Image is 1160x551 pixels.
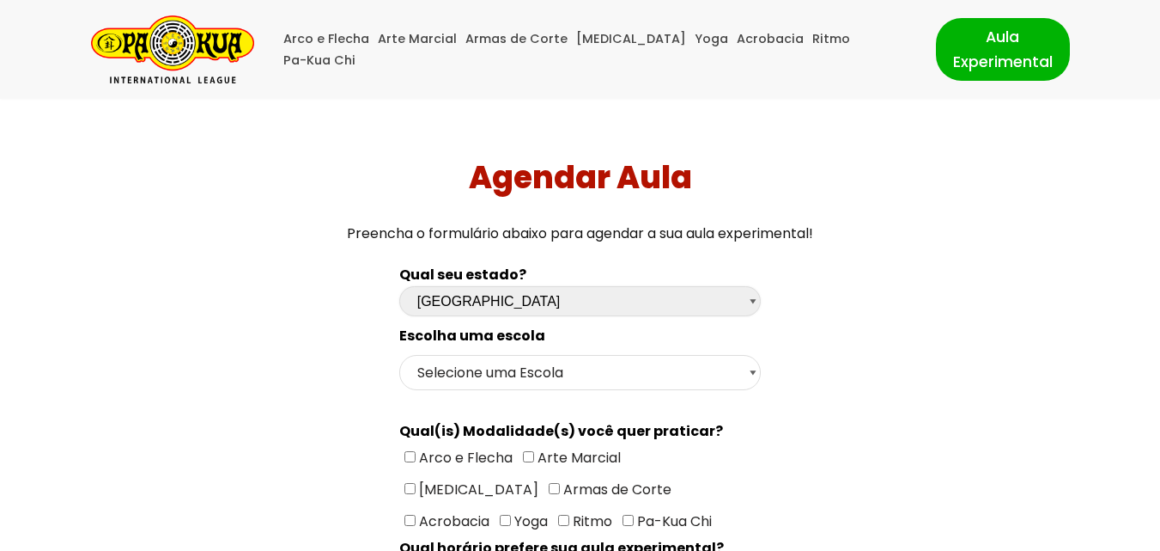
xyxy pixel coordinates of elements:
[634,511,712,531] span: Pa-Kua Chi
[500,515,511,526] input: Yoga
[623,515,634,526] input: Pa-Kua Chi
[7,222,1154,245] p: Preencha o formulário abaixo para agendar a sua aula experimental!
[558,515,569,526] input: Ritmo
[534,448,621,468] span: Arte Marcial
[576,28,686,50] a: [MEDICAL_DATA]
[404,451,416,462] input: Arco e Flecha
[465,28,568,50] a: Armas de Corte
[404,515,416,526] input: Acrobacia
[549,483,560,494] input: Armas de Corte
[560,480,671,499] span: Armas de Corte
[283,50,355,71] a: Pa-Kua Chi
[416,448,513,468] span: Arco e Flecha
[523,451,534,462] input: Arte Marcial
[7,159,1154,196] h1: Agendar Aula
[91,15,254,83] a: Pa-Kua Brasil Uma Escola de conhecimentos orientais para toda a família. Foco, habilidade concent...
[399,326,545,346] spam: Escolha uma escola
[569,511,612,531] span: Ritmo
[511,511,548,531] span: Yoga
[280,28,910,71] div: Menu primário
[404,483,416,494] input: [MEDICAL_DATA]
[416,480,538,499] span: [MEDICAL_DATA]
[399,421,723,441] spam: Qual(is) Modalidade(s) você quer praticar?
[737,28,804,50] a: Acrobacia
[399,265,526,285] b: Qual seu estado?
[283,28,369,50] a: Arco e Flecha
[416,511,489,531] span: Acrobacia
[378,28,457,50] a: Arte Marcial
[695,28,728,50] a: Yoga
[936,18,1070,80] a: Aula Experimental
[812,28,850,50] a: Ritmo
